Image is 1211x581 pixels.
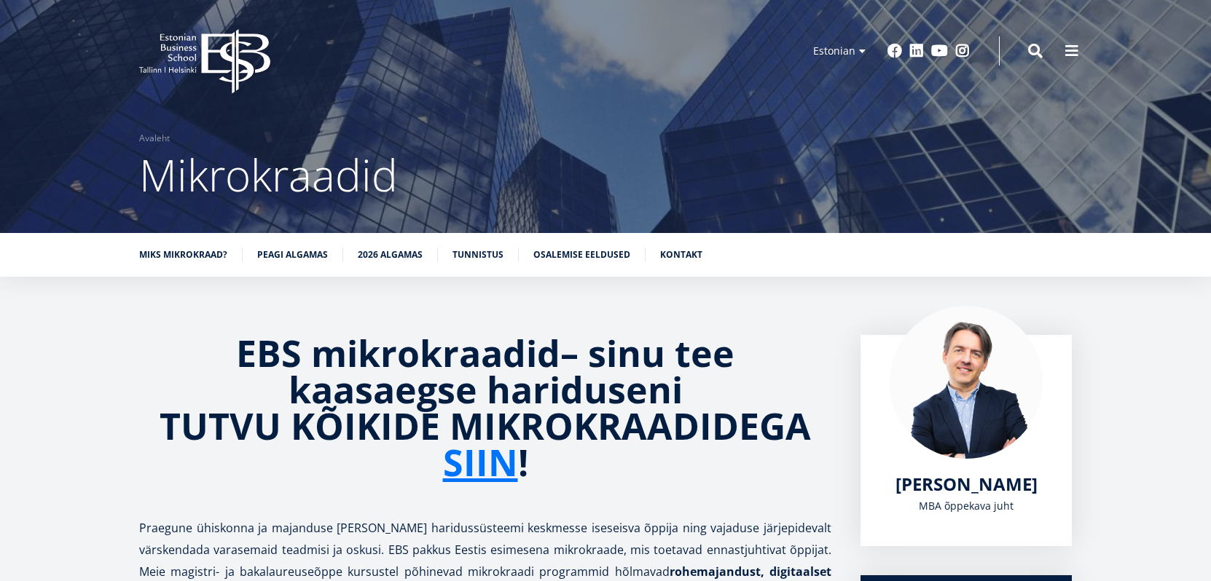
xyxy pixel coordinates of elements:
strong: – [560,328,579,378]
a: Kontakt [660,248,702,262]
a: Peagi algamas [257,248,328,262]
div: MBA õppekava juht [890,495,1043,517]
strong: EBS mikrokraadid [236,328,560,378]
a: Instagram [955,44,970,58]
a: Avaleht [139,131,170,146]
a: Tunnistus [452,248,503,262]
a: [PERSON_NAME] [895,473,1038,495]
img: Marko Rillo [890,306,1043,459]
span: [PERSON_NAME] [895,472,1038,496]
a: Miks mikrokraad? [139,248,227,262]
a: 2026 algamas [358,248,423,262]
a: Osalemise eeldused [533,248,630,262]
span: Mikrokraadid [139,145,398,205]
a: Facebook [887,44,902,58]
a: Youtube [931,44,948,58]
a: SIIN [443,444,518,481]
strong: sinu tee kaasaegse hariduseni TUTVU KÕIKIDE MIKROKRAADIDEGA ! [160,328,811,487]
a: Linkedin [909,44,924,58]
